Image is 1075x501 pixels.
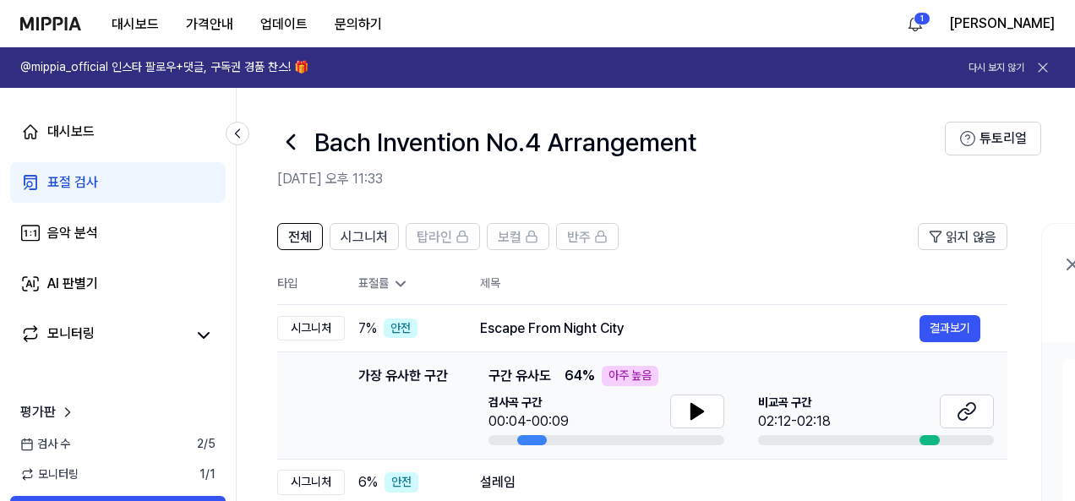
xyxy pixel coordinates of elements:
button: 전체 [277,223,323,250]
div: 아주 높음 [602,366,658,386]
span: 7 % [358,319,377,339]
div: 설레임 [480,472,980,493]
span: 2 / 5 [197,436,216,453]
a: 평가판 [20,402,76,422]
div: 음악 분석 [47,223,98,243]
div: 안전 [385,472,418,493]
span: 시그니처 [341,227,388,248]
h2: [DATE] 오후 11:33 [277,169,945,189]
a: AI 판별기 [10,264,226,304]
button: 보컬 [487,223,549,250]
button: 읽지 않음 [918,223,1007,250]
span: 평가판 [20,402,56,422]
div: 모니터링 [47,324,95,347]
div: AI 판별기 [47,274,98,294]
a: 표절 검사 [10,162,226,203]
button: 탑라인 [406,223,480,250]
span: 전체 [288,227,312,248]
button: 시그니처 [330,223,399,250]
span: 비교곡 구간 [758,395,831,411]
button: 반주 [556,223,619,250]
img: logo [20,17,81,30]
a: 음악 분석 [10,213,226,253]
th: 타입 [277,264,345,305]
div: 시그니처 [277,470,345,495]
span: 구간 유사도 [488,366,551,386]
span: 탑라인 [417,227,452,248]
button: 가격안내 [172,8,247,41]
button: [PERSON_NAME] [949,14,1055,34]
div: 표절 검사 [47,172,98,193]
span: 6 % [358,472,378,493]
button: 대시보드 [98,8,172,41]
button: 다시 보지 않기 [969,61,1024,75]
span: 검사곡 구간 [488,395,569,411]
a: 대시보드 [10,112,226,152]
div: 대시보드 [47,122,95,142]
span: 1 / 1 [199,466,216,483]
button: 문의하기 [321,8,396,41]
div: 1 [914,12,930,25]
span: 읽지 않음 [946,227,996,248]
div: 안전 [384,319,417,339]
span: 보컬 [498,227,521,248]
span: 모니터링 [20,466,79,483]
button: 알림1 [902,10,929,37]
th: 제목 [480,264,1007,304]
button: 튜토리얼 [945,122,1041,155]
span: 64 % [565,366,595,386]
h1: Bach Invention No.4 Arrangement [314,124,696,160]
span: 반주 [567,227,591,248]
div: 시그니처 [277,316,345,341]
div: 02:12-02:18 [758,411,831,432]
a: 모니터링 [20,324,185,347]
button: 결과보기 [919,315,980,342]
div: Escape From Night City [480,319,919,339]
div: 표절률 [358,275,453,292]
button: 업데이트 [247,8,321,41]
h1: @mippia_official 인스타 팔로우+댓글, 구독권 경품 찬스! 🎁 [20,59,308,76]
img: 알림 [905,14,925,34]
div: 가장 유사한 구간 [358,366,448,445]
a: 업데이트 [247,1,321,47]
div: 00:04-00:09 [488,411,569,432]
span: 검사 수 [20,436,70,453]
